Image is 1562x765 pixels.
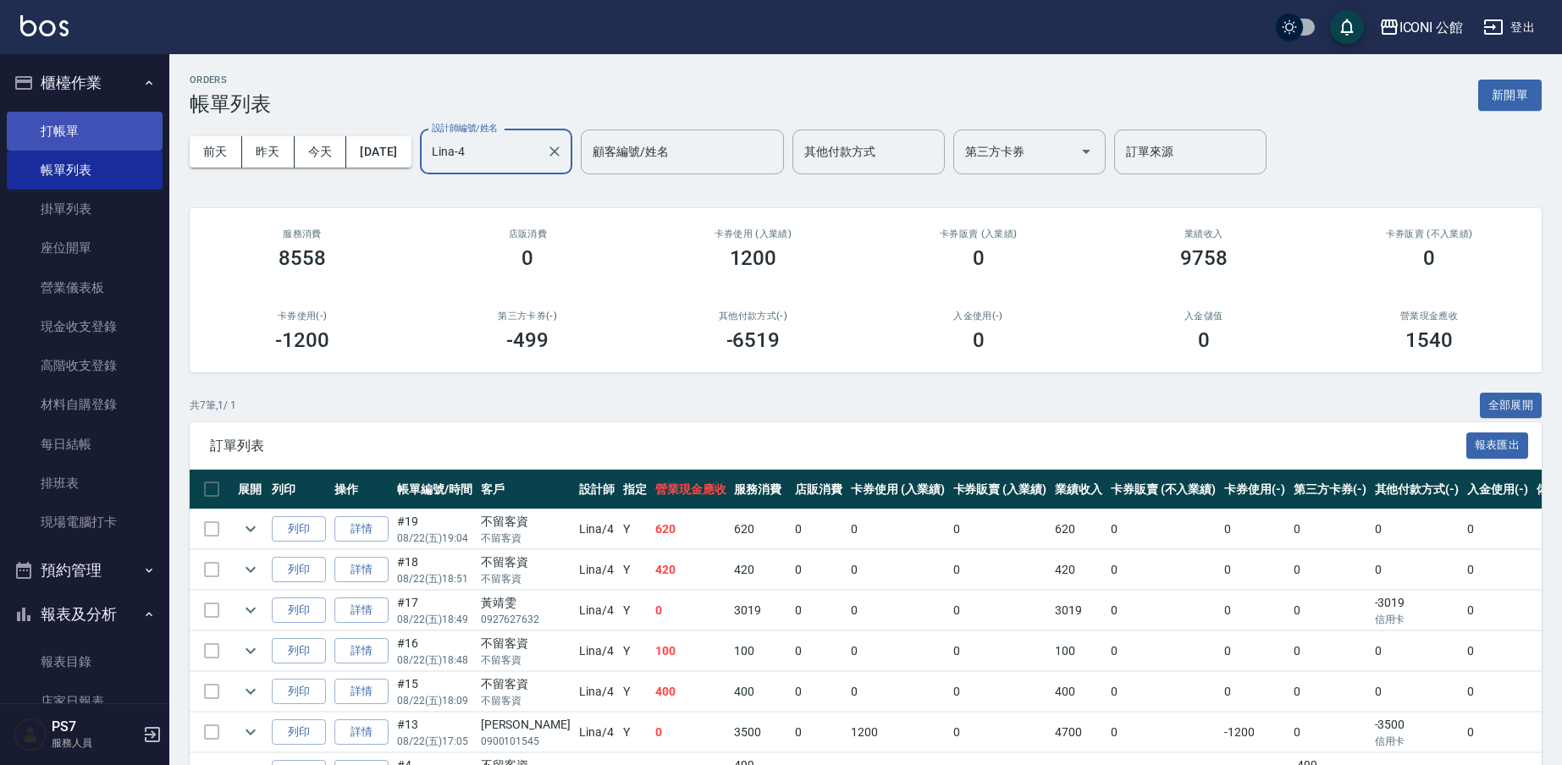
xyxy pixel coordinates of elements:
[481,734,571,749] p: 0900101545
[397,652,472,668] p: 08/22 (五) 18:48
[242,136,295,168] button: 昨天
[791,631,847,671] td: 0
[619,470,651,509] th: 指定
[397,734,472,749] p: 08/22 (五) 17:05
[847,470,949,509] th: 卡券使用 (入業績)
[295,136,347,168] button: 今天
[575,550,619,590] td: Lina /4
[1112,228,1296,239] h2: 業績收入
[1107,470,1220,509] th: 卡券販賣 (不入業績)
[190,136,242,168] button: 前天
[847,509,949,549] td: 0
[949,713,1051,752] td: 0
[7,346,163,385] a: 高階收支登錄
[1337,311,1521,322] h2: 營業現金應收
[1220,470,1289,509] th: 卡券使用(-)
[575,591,619,630] td: Lina /4
[1463,509,1532,549] td: 0
[7,228,163,267] a: 座位開單
[481,531,571,546] p: 不留客資
[1051,591,1107,630] td: 3019
[791,470,847,509] th: 店販消費
[481,693,571,708] p: 不留客資
[7,642,163,681] a: 報表目錄
[481,594,571,612] div: 黃靖雯
[1371,713,1464,752] td: -3500
[190,74,271,85] h2: ORDERS
[619,631,651,671] td: Y
[238,719,263,745] button: expand row
[7,385,163,424] a: 材料自購登錄
[730,470,791,509] th: 服務消費
[651,509,731,549] td: 620
[1107,591,1220,630] td: 0
[1371,672,1464,712] td: 0
[7,190,163,228] a: 掛單列表
[730,550,791,590] td: 420
[1463,591,1532,630] td: 0
[1107,550,1220,590] td: 0
[1463,470,1532,509] th: 入金使用(-)
[1220,591,1289,630] td: 0
[481,652,571,668] p: 不留客資
[1180,246,1228,270] h3: 9758
[1220,713,1289,752] td: -1200
[847,631,949,671] td: 0
[575,631,619,671] td: Lina /4
[238,597,263,623] button: expand row
[1330,10,1364,44] button: save
[7,548,163,592] button: 預約管理
[886,311,1070,322] h2: 入金使用(-)
[397,531,472,546] p: 08/22 (五) 19:04
[334,638,389,664] a: 詳情
[619,591,651,630] td: Y
[575,713,619,752] td: Lina /4
[238,557,263,582] button: expand row
[393,470,477,509] th: 帳單編號/時間
[1289,631,1371,671] td: 0
[1107,672,1220,712] td: 0
[397,612,472,627] p: 08/22 (五) 18:49
[651,550,731,590] td: 420
[1289,591,1371,630] td: 0
[1375,734,1460,749] p: 信用卡
[791,509,847,549] td: 0
[234,470,268,509] th: 展開
[730,246,777,270] h3: 1200
[726,328,781,352] h3: -6519
[20,15,69,36] img: Logo
[1051,672,1107,712] td: 400
[1289,672,1371,712] td: 0
[660,311,845,322] h2: 其他付款方式(-)
[1399,17,1464,38] div: ICONI 公館
[1371,509,1464,549] td: 0
[949,591,1051,630] td: 0
[393,550,477,590] td: #18
[7,503,163,542] a: 現場電腦打卡
[7,307,163,346] a: 現金收支登錄
[397,693,472,708] p: 08/22 (五) 18:09
[275,328,329,352] h3: -1200
[730,591,791,630] td: 3019
[1371,591,1464,630] td: -3019
[1289,509,1371,549] td: 0
[346,136,411,168] button: [DATE]
[1051,631,1107,671] td: 100
[268,470,330,509] th: 列印
[730,509,791,549] td: 620
[393,631,477,671] td: #16
[1220,672,1289,712] td: 0
[334,516,389,542] a: 詳情
[1073,138,1100,165] button: Open
[435,228,620,239] h2: 店販消費
[477,470,575,509] th: 客戶
[481,612,571,627] p: 0927627632
[393,509,477,549] td: #19
[7,425,163,464] a: 每日結帳
[1051,470,1107,509] th: 業績收入
[272,557,326,583] button: 列印
[393,672,477,712] td: #15
[238,679,263,704] button: expand row
[949,550,1051,590] td: 0
[1051,509,1107,549] td: 620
